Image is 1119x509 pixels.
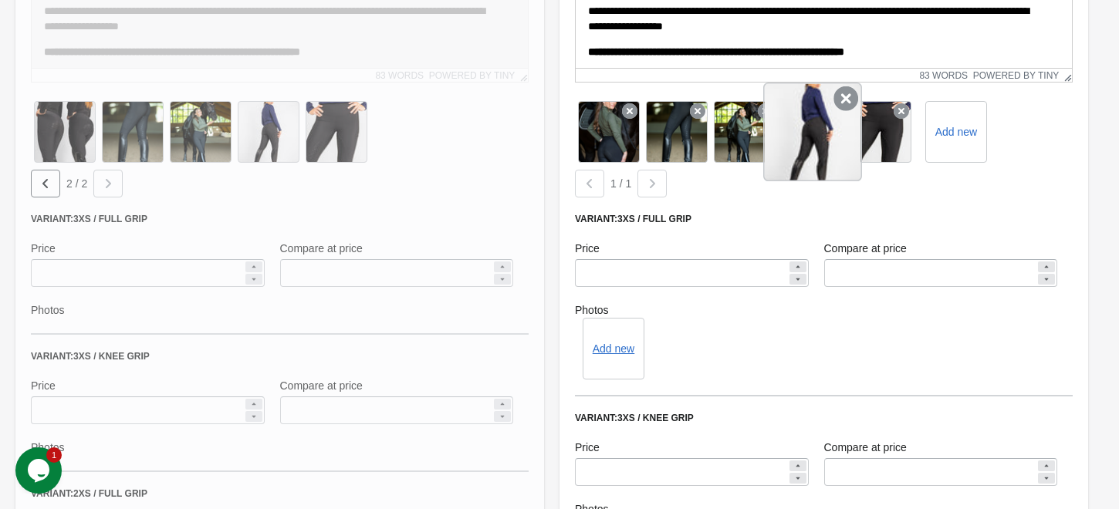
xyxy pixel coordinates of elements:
[824,241,907,256] label: Compare at price
[610,177,631,190] span: 1 / 1
[575,440,600,455] label: Price
[973,70,1060,81] a: Powered by Tiny
[575,302,1073,318] label: Photos
[1059,69,1072,82] div: Resize
[919,70,968,81] button: 83 words
[824,440,907,455] label: Compare at price
[15,447,65,494] iframe: chat widget
[593,342,634,355] button: Add new
[575,213,1073,225] div: Variant: 3XS / Full grip
[575,412,1073,424] div: Variant: 3XS / Knee grip
[935,124,977,140] label: Add new
[66,177,87,190] span: 2 / 2
[575,241,600,256] label: Price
